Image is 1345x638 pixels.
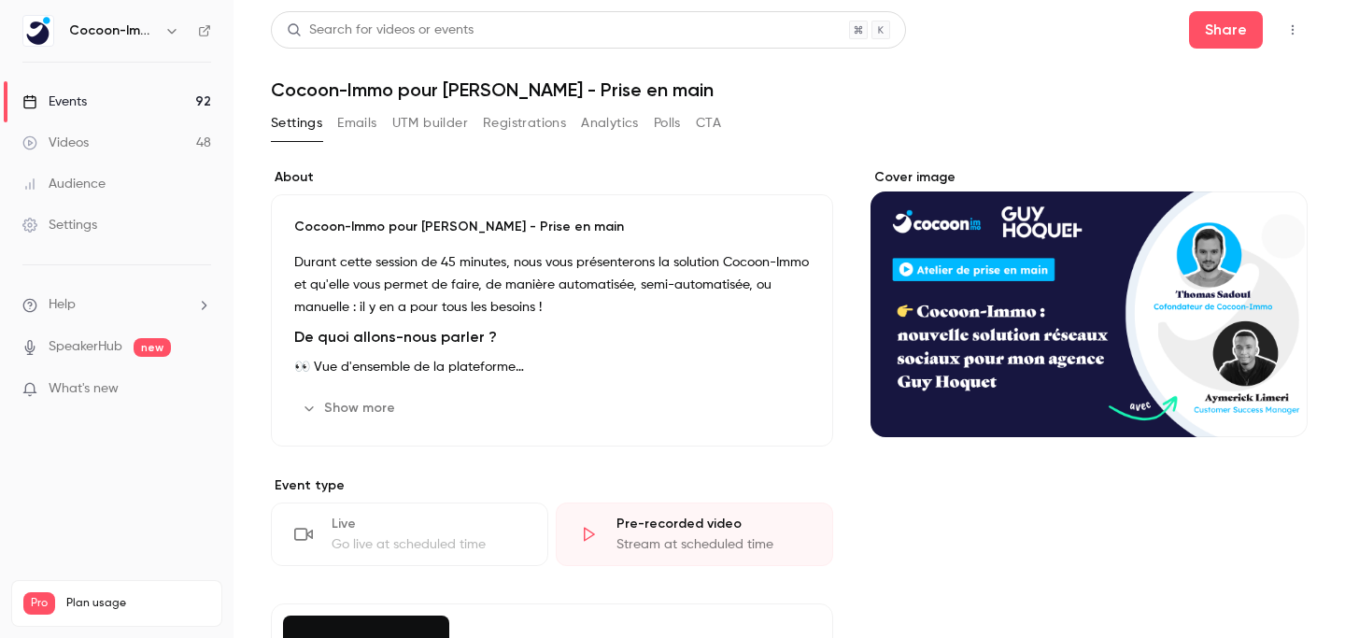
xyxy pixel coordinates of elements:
p: 👀 Vue d'ensemble de la plateforme [294,356,810,378]
span: new [134,338,171,357]
span: What's new [49,379,119,399]
div: Settings [22,216,97,234]
div: Live [332,515,525,533]
div: Videos [22,134,89,152]
p: Cocoon-Immo pour [PERSON_NAME] - Prise en main [294,218,810,236]
div: Pre-recorded videoStream at scheduled time [556,503,833,566]
a: SpeakerHub [49,337,122,357]
p: Event type [271,476,833,495]
div: LiveGo live at scheduled time [271,503,548,566]
div: Audience [22,175,106,193]
span: Help [49,295,76,315]
button: CTA [696,108,721,138]
span: Plan usage [66,596,210,611]
button: Settings [271,108,322,138]
div: Search for videos or events [287,21,474,40]
span: Pro [23,592,55,615]
button: Show more [294,393,406,423]
section: Cover image [871,168,1308,437]
li: help-dropdown-opener [22,295,211,315]
button: Share [1189,11,1263,49]
p: Durant cette session de 45 minutes, nous vous présenterons la solution Cocoon-Immo et qu'elle vou... [294,251,810,319]
button: UTM builder [392,108,468,138]
button: Analytics [581,108,639,138]
div: Events [22,92,87,111]
h6: Cocoon-Immo [69,21,157,40]
button: Polls [654,108,681,138]
label: About [271,168,833,187]
div: Pre-recorded video [616,515,810,533]
div: Go live at scheduled time [332,535,525,554]
button: Registrations [483,108,566,138]
h2: De quoi allons-nous parler ? [294,326,810,348]
h1: Cocoon-Immo pour [PERSON_NAME] - Prise en main [271,78,1308,101]
button: Emails [337,108,376,138]
div: Stream at scheduled time [616,535,810,554]
img: Cocoon-Immo [23,16,53,46]
label: Cover image [871,168,1308,187]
